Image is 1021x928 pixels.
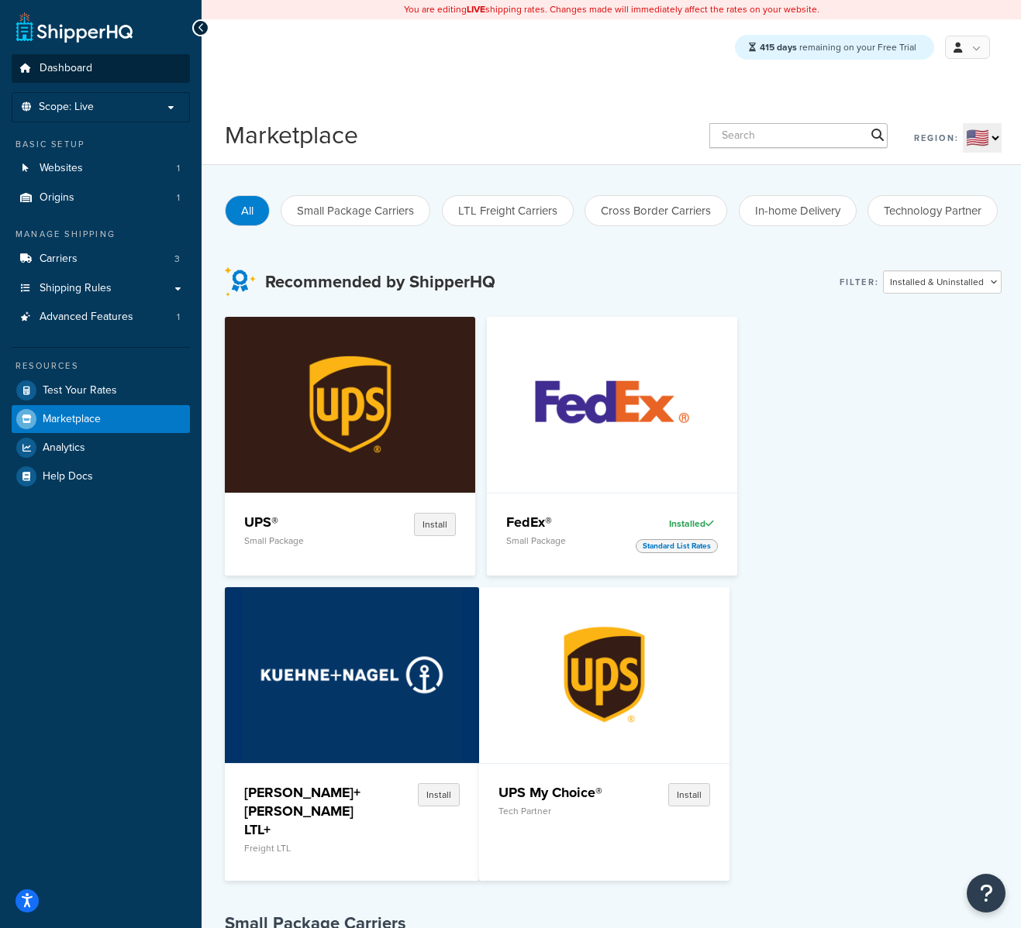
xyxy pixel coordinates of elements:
[668,783,710,806] button: Install
[40,162,83,175] span: Websites
[225,195,270,226] button: All
[585,195,727,226] button: Cross Border Carriers
[467,2,485,16] b: LIVE
[40,191,74,205] span: Origins
[43,470,93,483] span: Help Docs
[760,40,797,54] strong: 415 days
[177,191,180,205] span: 1
[840,271,879,293] label: Filter:
[12,359,190,373] div: Resources
[177,311,180,324] span: 1
[40,311,133,324] span: Advanced Features
[495,587,714,762] img: UPS My Choice®
[760,40,916,54] span: remaining on your Free Trial
[281,195,430,226] button: Small Package Carriers
[414,513,456,536] button: Install
[12,245,190,273] a: Carriers3
[265,273,495,291] h3: Recommended by ShipperHQ
[12,184,190,212] a: Origins1
[12,434,190,462] a: Analytics
[479,587,730,881] a: UPS My Choice®UPS My Choice®Tech PartnerInstall
[498,783,611,802] h4: UPS My Choice®
[12,462,190,490] a: Help Docs
[630,513,718,534] div: Installed
[43,442,85,455] span: Analytics
[40,282,112,295] span: Shipping Rules
[240,317,460,492] img: UPS®
[12,54,190,83] a: Dashboard
[12,303,190,332] a: Advanced Features1
[12,228,190,241] div: Manage Shipping
[12,184,190,212] li: Origins
[12,154,190,183] a: Websites1
[502,317,722,492] img: FedEx®
[636,539,718,553] span: Standard List Rates
[12,405,190,433] a: Marketplace
[868,195,998,226] button: Technology Partner
[39,101,94,114] span: Scope: Live
[40,62,92,75] span: Dashboard
[244,783,360,839] h4: [PERSON_NAME]+[PERSON_NAME] LTL+
[40,253,78,266] span: Carriers
[244,513,357,531] h4: UPS®
[739,195,857,226] button: In-home Delivery
[418,783,460,806] button: Install
[914,127,959,149] label: Region:
[967,874,1005,913] button: Open Resource Center
[177,162,180,175] span: 1
[487,317,737,576] a: FedEx®FedEx®Small PackageInstalledStandard List Rates
[12,303,190,332] li: Advanced Features
[12,274,190,303] a: Shipping Rules
[244,843,360,854] p: Freight LTL
[243,587,462,762] img: Kuehne+Nagel LTL+
[709,123,888,148] input: Search
[225,587,479,881] a: Kuehne+Nagel LTL+[PERSON_NAME]+[PERSON_NAME] LTL+Freight LTLInstall
[498,806,611,816] p: Tech Partner
[12,245,190,273] li: Carriers
[225,317,475,576] a: UPS®UPS®Small PackageInstall
[12,154,190,183] li: Websites
[442,195,574,226] button: LTL Freight Carriers
[506,513,619,531] h4: FedEx®
[12,138,190,151] div: Basic Setup
[12,376,190,404] a: Test Your Rates
[43,384,117,397] span: Test Your Rates
[244,535,357,546] p: Small Package
[225,118,358,153] h1: Marketplace
[174,253,180,266] span: 3
[43,413,101,426] span: Marketplace
[506,535,619,546] p: Small Package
